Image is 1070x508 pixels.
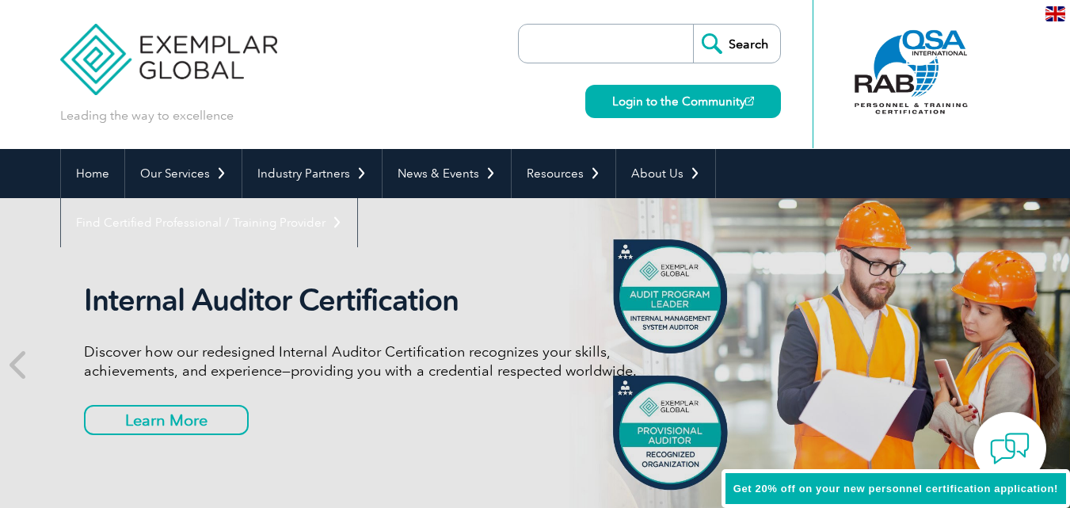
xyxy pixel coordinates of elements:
[84,405,249,435] a: Learn More
[990,429,1030,468] img: contact-chat.png
[84,282,678,319] h2: Internal Auditor Certification
[61,149,124,198] a: Home
[512,149,615,198] a: Resources
[733,483,1058,495] span: Get 20% off on your new personnel certification application!
[125,149,242,198] a: Our Services
[745,97,754,105] img: open_square.png
[242,149,382,198] a: Industry Partners
[61,198,357,247] a: Find Certified Professional / Training Provider
[60,107,234,124] p: Leading the way to excellence
[383,149,511,198] a: News & Events
[84,342,678,380] p: Discover how our redesigned Internal Auditor Certification recognizes your skills, achievements, ...
[585,85,781,118] a: Login to the Community
[1045,6,1065,21] img: en
[693,25,780,63] input: Search
[616,149,715,198] a: About Us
